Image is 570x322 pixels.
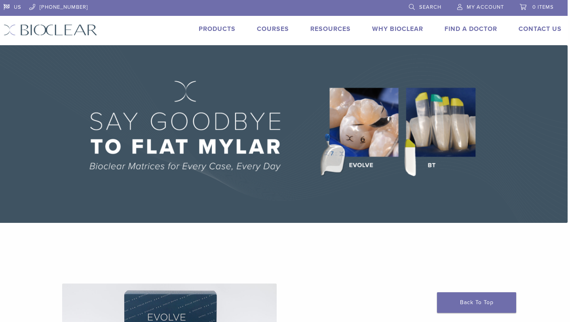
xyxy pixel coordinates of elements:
[437,292,516,313] a: Back To Top
[519,25,562,33] a: Contact Us
[532,4,554,10] span: 0 items
[445,25,497,33] a: Find A Doctor
[310,25,351,33] a: Resources
[372,25,423,33] a: Why Bioclear
[4,24,97,36] img: Bioclear
[257,25,289,33] a: Courses
[419,4,441,10] span: Search
[199,25,236,33] a: Products
[467,4,504,10] span: My Account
